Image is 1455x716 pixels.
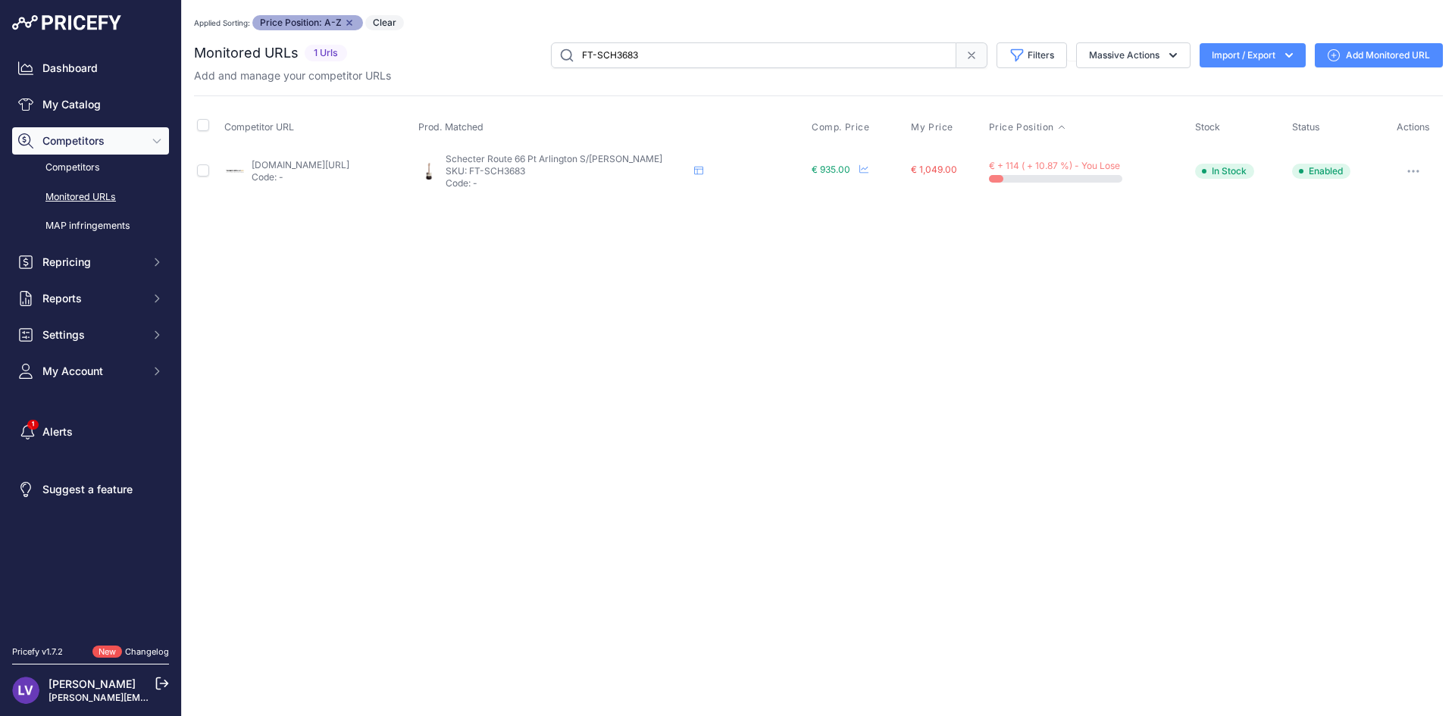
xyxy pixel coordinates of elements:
a: Changelog [125,646,169,657]
span: Schecter Route 66 Pt Arlington S/[PERSON_NAME] [446,153,662,164]
a: Suggest a feature [12,476,169,503]
p: Code: - [446,177,688,189]
a: Monitored URLs [12,184,169,211]
a: Add Monitored URL [1315,43,1443,67]
span: Enabled [1292,164,1350,179]
a: [DOMAIN_NAME][URL] [252,159,349,170]
p: Code: - [252,171,349,183]
button: Price Position [989,121,1066,133]
span: Reports [42,291,142,306]
button: Filters [997,42,1067,68]
span: My Account [42,364,142,379]
span: € + 114 ( + 10.87 %) - You Lose [989,160,1120,171]
a: My Catalog [12,91,169,118]
button: Import / Export [1200,43,1306,67]
span: € 935.00 [812,164,850,175]
span: In Stock [1195,164,1254,179]
span: Settings [42,327,142,342]
p: SKU: FT-SCH3683 [446,165,688,177]
button: My Account [12,358,169,385]
button: Comp. Price [812,121,873,133]
button: Settings [12,321,169,349]
small: Applied Sorting: [194,18,250,27]
button: Clear [365,15,404,30]
a: Dashboard [12,55,169,82]
span: € 1,049.00 [911,164,957,175]
span: Actions [1397,121,1430,133]
span: Prod. Matched [418,121,483,133]
a: Alerts [12,418,169,446]
span: Repricing [42,255,142,270]
span: Stock [1195,121,1220,133]
input: Search [551,42,956,68]
nav: Sidebar [12,55,169,627]
a: [PERSON_NAME] [48,677,136,690]
span: Competitor URL [224,121,294,133]
p: Add and manage your competitor URLs [194,68,391,83]
a: MAP infringements [12,213,169,239]
span: Comp. Price [812,121,870,133]
a: [PERSON_NAME][EMAIL_ADDRESS][DOMAIN_NAME] [48,692,282,703]
span: 1 Urls [305,45,347,62]
span: My Price [911,121,953,133]
span: Price Position: A-Z [252,15,363,30]
button: Massive Actions [1076,42,1191,68]
a: Competitors [12,155,169,181]
div: Pricefy v1.7.2 [12,646,63,658]
button: Reports [12,285,169,312]
span: Competitors [42,133,142,149]
button: My Price [911,121,956,133]
button: Repricing [12,249,169,276]
span: Status [1292,121,1320,133]
img: Pricefy Logo [12,15,121,30]
button: Competitors [12,127,169,155]
span: New [92,646,122,658]
span: Price Position [989,121,1054,133]
h2: Monitored URLs [194,42,299,64]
